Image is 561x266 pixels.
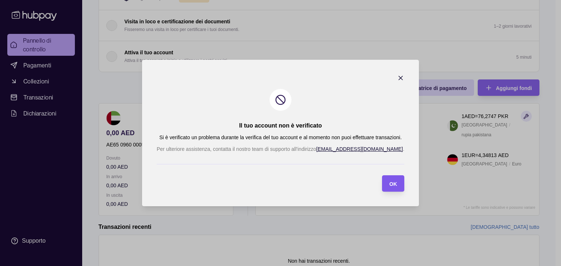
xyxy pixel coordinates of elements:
[159,134,402,140] font: Si è verificato un problema durante la verifica del tuo account e al momento non puoi effettuare ...
[157,146,316,152] font: Per ulteriore assistenza, contatta il nostro team di supporto all'indirizzo
[239,122,322,129] font: Il tuo account non è verificato
[382,175,404,192] button: OK
[403,146,404,152] font: .
[389,181,397,187] font: OK
[316,146,403,152] a: [EMAIL_ADDRESS][DOMAIN_NAME]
